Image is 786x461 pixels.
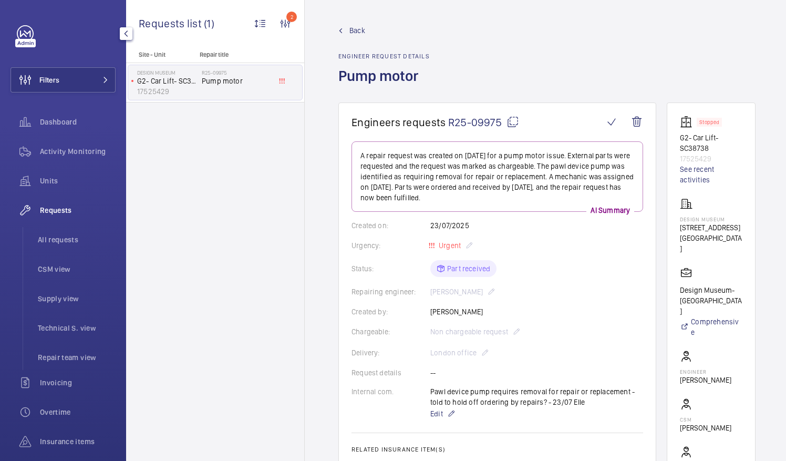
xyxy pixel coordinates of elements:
[200,51,269,58] p: Repair title
[40,117,116,127] span: Dashboard
[680,423,731,433] p: [PERSON_NAME]
[38,323,116,333] span: Technical S. view
[680,222,742,233] p: [STREET_ADDRESS]
[680,116,697,128] img: elevator.svg
[680,368,731,375] p: Engineer
[139,17,204,30] span: Requests list
[351,116,446,129] span: Engineers requests
[680,233,742,254] p: [GEOGRAPHIC_DATA]
[680,316,742,337] a: Comprehensive
[202,69,271,76] h2: R25-09975
[680,153,742,164] p: 17525429
[448,116,519,129] span: R25-09975
[586,205,634,216] p: AI Summary
[680,164,742,185] a: See recent activities
[38,293,116,304] span: Supply view
[338,66,430,103] h1: Pump motor
[680,375,731,385] p: [PERSON_NAME]
[680,416,731,423] p: CSM
[40,146,116,157] span: Activity Monitoring
[40,377,116,388] span: Invoicing
[126,51,195,58] p: Site - Unit
[360,150,634,203] p: A repair request was created on [DATE] for a pump motor issue. External parts were requested and ...
[338,53,430,60] h2: Engineer request details
[40,407,116,417] span: Overtime
[38,352,116,363] span: Repair team view
[11,67,116,93] button: Filters
[680,132,742,153] p: G2- Car Lift- SC38738
[38,234,116,245] span: All requests
[137,86,198,97] p: 17525429
[202,76,271,86] span: Pump motor
[351,446,643,453] h2: Related insurance item(s)
[40,176,116,186] span: Units
[137,69,198,76] p: Design Museum
[680,216,742,222] p: Design Museum
[680,285,742,316] p: Design Museum- [GEOGRAPHIC_DATA]
[40,205,116,216] span: Requests
[699,120,719,124] p: Stopped
[430,408,443,419] span: Edit
[39,75,59,85] span: Filters
[38,264,116,274] span: CSM view
[137,76,198,86] p: G2- Car Lift- SC38738
[349,25,365,36] span: Back
[40,436,116,447] span: Insurance items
